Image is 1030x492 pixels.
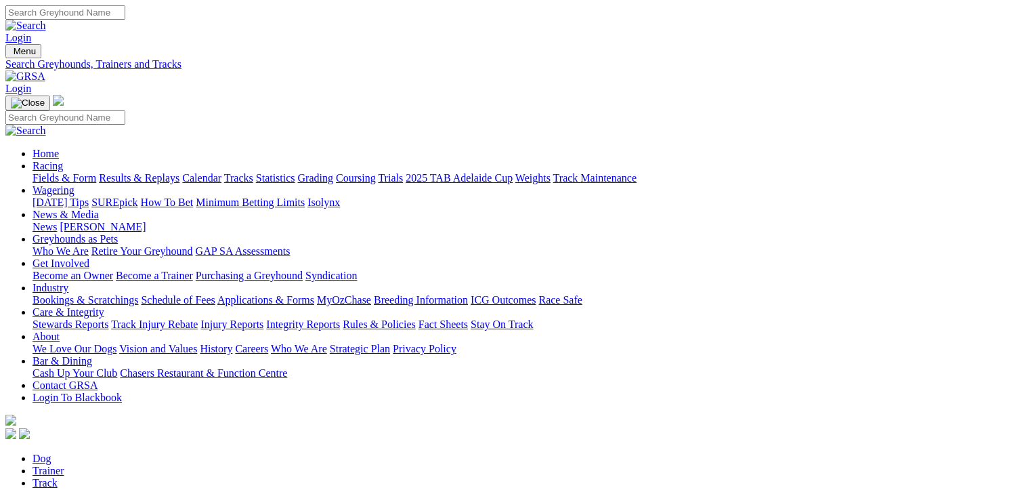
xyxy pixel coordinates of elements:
[33,453,51,464] a: Dog
[235,343,268,354] a: Careers
[182,172,221,184] a: Calendar
[330,343,390,354] a: Strategic Plan
[11,98,45,108] img: Close
[538,294,582,306] a: Race Safe
[307,197,340,208] a: Isolynx
[5,110,125,125] input: Search
[33,367,117,379] a: Cash Up Your Club
[33,221,1025,233] div: News & Media
[33,209,99,220] a: News & Media
[120,367,287,379] a: Chasers Restaurant & Function Centre
[200,319,263,330] a: Injury Reports
[406,172,513,184] a: 2025 TAB Adelaide Cup
[33,367,1025,380] div: Bar & Dining
[256,172,295,184] a: Statistics
[33,197,1025,209] div: Wagering
[374,294,468,306] a: Breeding Information
[271,343,327,354] a: Who We Are
[33,221,57,232] a: News
[119,343,197,354] a: Vision and Values
[471,294,536,306] a: ICG Outcomes
[141,294,215,306] a: Schedule of Fees
[5,5,125,20] input: Search
[5,125,46,137] img: Search
[33,477,58,489] a: Track
[33,331,60,342] a: About
[266,319,340,330] a: Integrity Reports
[515,172,551,184] a: Weights
[33,245,89,257] a: Who We Are
[116,270,193,281] a: Become a Trainer
[33,294,138,306] a: Bookings & Scratchings
[33,172,1025,184] div: Racing
[33,270,113,281] a: Become an Owner
[33,465,64,476] a: Trainer
[33,294,1025,306] div: Industry
[33,184,74,196] a: Wagering
[19,428,30,439] img: twitter.svg
[5,83,31,94] a: Login
[33,270,1025,282] div: Get Involved
[378,172,403,184] a: Trials
[336,172,376,184] a: Coursing
[5,96,50,110] button: Toggle navigation
[33,233,118,245] a: Greyhounds as Pets
[33,392,122,403] a: Login To Blackbook
[33,245,1025,258] div: Greyhounds as Pets
[393,343,456,354] a: Privacy Policy
[471,319,533,330] a: Stay On Track
[33,282,68,293] a: Industry
[14,46,36,56] span: Menu
[33,172,96,184] a: Fields & Form
[53,95,64,106] img: logo-grsa-white.png
[33,306,104,318] a: Care & Integrity
[5,20,46,32] img: Search
[33,319,108,330] a: Stewards Reports
[99,172,179,184] a: Results & Replays
[298,172,333,184] a: Grading
[33,355,92,367] a: Bar & Dining
[5,415,16,426] img: logo-grsa-white.png
[5,428,16,439] img: facebook.svg
[5,44,41,58] button: Toggle navigation
[196,245,291,257] a: GAP SA Assessments
[196,270,303,281] a: Purchasing a Greyhound
[33,197,89,208] a: [DATE] Tips
[553,172,637,184] a: Track Maintenance
[5,58,1025,70] a: Search Greyhounds, Trainers and Tracks
[91,245,193,257] a: Retire Your Greyhound
[419,319,468,330] a: Fact Sheets
[33,258,89,269] a: Get Involved
[91,197,137,208] a: SUREpick
[343,319,416,330] a: Rules & Policies
[60,221,146,232] a: [PERSON_NAME]
[33,380,98,391] a: Contact GRSA
[141,197,194,208] a: How To Bet
[33,148,59,159] a: Home
[317,294,371,306] a: MyOzChase
[217,294,314,306] a: Applications & Forms
[33,343,116,354] a: We Love Our Dogs
[5,70,45,83] img: GRSA
[111,319,198,330] a: Track Injury Rebate
[33,160,63,171] a: Racing
[200,343,232,354] a: History
[224,172,253,184] a: Tracks
[33,319,1025,331] div: Care & Integrity
[305,270,357,281] a: Syndication
[196,197,305,208] a: Minimum Betting Limits
[33,343,1025,355] div: About
[5,32,31,43] a: Login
